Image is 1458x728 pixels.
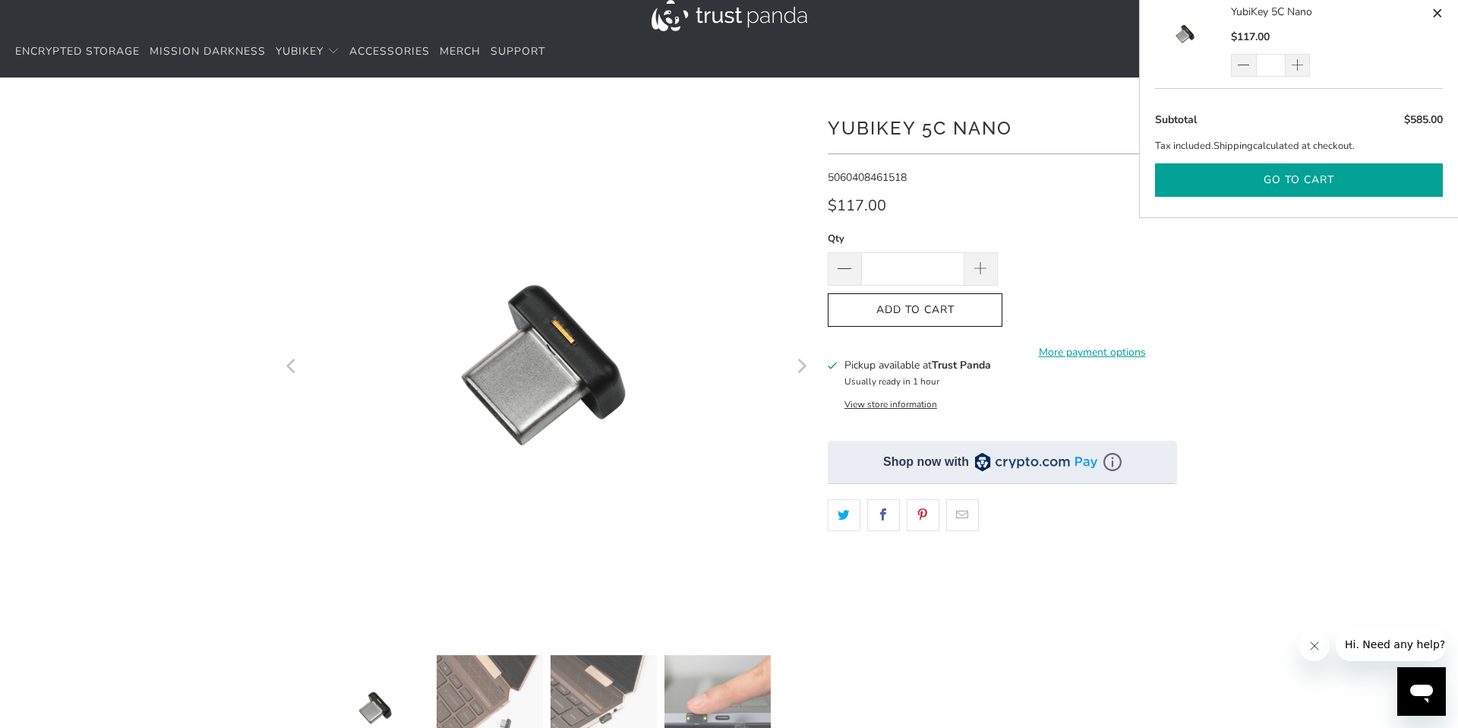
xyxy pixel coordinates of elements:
iframe: Message from company [1336,628,1446,661]
a: Shipping [1213,138,1253,154]
iframe: Reviews Widget [828,558,1177,609]
a: YubiKey 5C Nano - Trust Panda [281,100,813,632]
a: Email this to a friend [946,499,979,531]
a: More payment options [1007,344,1177,361]
iframe: Button to launch messaging window [1397,667,1446,716]
button: Next [789,100,813,632]
span: Subtotal [1155,112,1197,127]
a: Accessories [349,34,430,70]
span: Mission Darkness [150,44,266,59]
summary: YubiKey [276,34,339,70]
h3: Pickup available at [844,357,991,373]
a: Share this on Twitter [828,499,860,531]
span: $117.00 [1231,30,1270,44]
button: View store information [844,398,937,410]
a: YubiKey 5C Nano [1155,4,1231,77]
small: Usually ready in 1 hour [844,375,939,388]
a: YubiKey 5C Nano [1231,4,1428,21]
label: Qty [828,230,998,247]
a: Share this on Facebook [867,499,900,531]
span: 5060408461518 [828,170,907,185]
div: Shop now with [883,454,969,470]
a: Merch [440,34,481,70]
span: YubiKey [276,44,323,59]
span: Add to Cart [844,304,986,317]
a: Mission Darkness [150,34,266,70]
a: Share this on Pinterest [907,499,939,531]
button: Add to Cart [828,293,1002,328]
button: Previous [280,100,305,632]
span: Merch [440,44,481,59]
span: Accessories [349,44,430,59]
b: Trust Panda [932,358,991,372]
span: $585.00 [1404,112,1443,127]
span: Support [491,44,545,59]
iframe: Close message [1299,631,1330,661]
span: Encrypted Storage [15,44,140,59]
h1: YubiKey 5C Nano [828,112,1177,142]
p: Tax included. calculated at checkout. [1155,138,1443,154]
nav: Translation missing: en.navigation.header.main_nav [15,34,545,70]
a: Support [491,34,545,70]
span: $117.00 [828,195,886,216]
img: YubiKey 5C Nano [1155,4,1216,65]
a: Encrypted Storage [15,34,140,70]
button: Go to cart [1155,163,1443,198]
